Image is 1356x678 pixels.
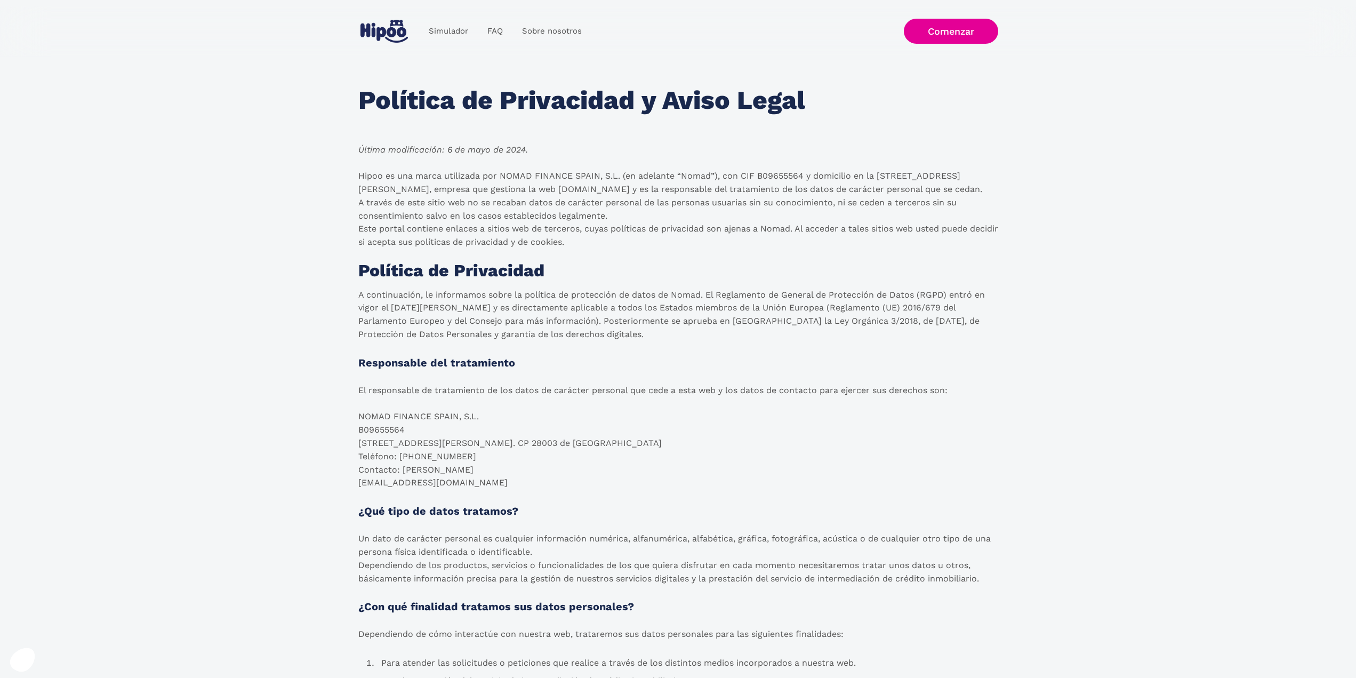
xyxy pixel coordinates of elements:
[512,21,591,42] a: Sobre nosotros
[358,170,998,249] p: Hipoo es una marca utilizada por NOMAD FINANCE SPAIN, S.L. (en adelante “Nomad”), con CIF B096555...
[358,532,998,585] p: Un dato de carácter personal es cualquier información numérica, alfanumérica, alfabética, gráfica...
[358,289,998,341] p: A continuación, le informamos sobre la política de protección de datos de Nomad. El Reglamento de...
[377,654,860,672] li: Para atender las solicitudes o peticiones que realice a través de los distintos medios incorporad...
[358,505,518,517] strong: ¿Qué tipo de datos tratamos?
[358,145,528,155] em: Última modificación: 6 de mayo de 2024.
[478,21,512,42] a: FAQ
[358,600,634,613] strong: ¿Con qué finalidad tratamos sus datos personales?
[358,86,805,115] h1: Política de Privacidad y Aviso Legal
[419,21,478,42] a: Simulador
[358,262,544,280] h1: Política de Privacidad
[358,384,948,490] p: El responsable de tratamiento de los datos de carácter personal que cede a esta web y los datos d...
[904,19,998,44] a: Comenzar
[358,628,844,641] p: Dependiendo de cómo interactúe con nuestra web, trataremos sus datos personales para las siguient...
[358,356,515,369] strong: Responsable del tratamiento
